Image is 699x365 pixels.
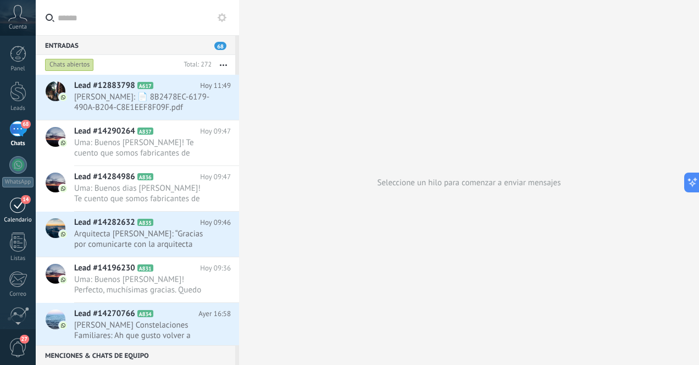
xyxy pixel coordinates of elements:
div: WhatsApp [2,177,34,187]
a: Lead #14270766 A834 Ayer 16:58 [PERSON_NAME] Constelaciones Familiares: Ah que gusto volver a verte [36,303,239,348]
img: com.amocrm.amocrmwa.svg [59,93,67,101]
div: Panel [2,65,34,73]
span: A835 [137,219,153,226]
span: 27 [20,335,29,344]
a: Lead #12883798 A617 Hoy 11:49 [PERSON_NAME]: 📄 8B2478EC-6179-490A-B204-C8E1EEF8F09F.pdf [36,75,239,120]
a: Lead #14284986 A836 Hoy 09:47 Uma: Buenos dias [PERSON_NAME]! Te cuento que somos fabricantes de ... [36,166,239,211]
span: Lead #14196230 [74,263,135,274]
div: Chats [2,140,34,147]
img: com.amocrm.amocrmwa.svg [59,185,67,192]
div: Menciones & Chats de equipo [36,345,235,365]
span: [PERSON_NAME]: 📄 8B2478EC-6179-490A-B204-C8E1EEF8F09F.pdf [74,92,210,113]
span: Uma: Buenos [PERSON_NAME]! Te cuento que somos fabricantes de mobiliario artesanal boutique, prod... [74,137,210,158]
span: Uma: Buenos [PERSON_NAME]! Perfecto, muchísimas gracias. Quedo atento a la comunicación de la per... [74,274,210,295]
button: Más [212,55,235,75]
div: Correo [2,291,34,298]
div: Listas [2,255,34,262]
span: Lead #14290264 [74,126,135,137]
span: Arquitecta [PERSON_NAME]: “Gracias por comunicarte con la arquitecta [PERSON_NAME]. En este momen... [74,229,210,250]
img: com.amocrm.amocrmwa.svg [59,230,67,238]
div: Entradas [36,35,235,55]
span: Hoy 11:49 [200,80,231,91]
span: 68 [21,120,30,129]
span: A617 [137,82,153,89]
div: Total: 272 [179,59,212,70]
span: Cuenta [9,24,27,31]
a: Lead #14196230 A831 Hoy 09:36 Uma: Buenos [PERSON_NAME]! Perfecto, muchísimas gracias. Quedo aten... [36,257,239,302]
div: Leads [2,105,34,112]
span: [PERSON_NAME] Constelaciones Familiares: Ah que gusto volver a verte [74,320,210,341]
span: A837 [137,128,153,135]
span: Lead #14284986 [74,172,135,182]
span: Lead #14270766 [74,308,135,319]
a: Lead #14282632 A835 Hoy 09:46 Arquitecta [PERSON_NAME]: “Gracias por comunicarte con la arquitect... [36,212,239,257]
span: A831 [137,264,153,272]
span: A834 [137,310,153,317]
span: Lead #14282632 [74,217,135,228]
span: 14 [21,195,30,204]
span: Hoy 09:36 [200,263,231,274]
img: com.amocrm.amocrmwa.svg [59,322,67,329]
span: Uma: Buenos dias [PERSON_NAME]! Te cuento que somos fabricantes de mobiliario artesanal boutique,... [74,183,210,204]
span: Ayer 16:58 [198,308,231,319]
div: Calendario [2,217,34,224]
span: 68 [214,42,226,50]
a: Lead #14290264 A837 Hoy 09:47 Uma: Buenos [PERSON_NAME]! Te cuento que somos fabricantes de mobil... [36,120,239,165]
span: Hoy 09:47 [200,172,231,182]
span: A836 [137,173,153,180]
div: Chats abiertos [45,58,94,71]
span: Hoy 09:46 [200,217,231,228]
span: Lead #12883798 [74,80,135,91]
img: com.amocrm.amocrmwa.svg [59,276,67,284]
img: com.amocrm.amocrmwa.svg [59,139,67,147]
span: Hoy 09:47 [200,126,231,137]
